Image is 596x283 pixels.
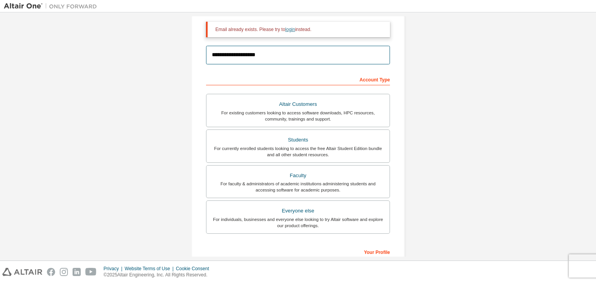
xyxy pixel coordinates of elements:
div: Your Profile [206,245,390,258]
div: For currently enrolled students looking to access the free Altair Student Edition bundle and all ... [211,145,385,158]
div: Everyone else [211,205,385,216]
img: facebook.svg [47,268,55,276]
div: Email already exists. Please try to instead. [215,26,384,33]
div: Cookie Consent [176,266,213,272]
div: For individuals, businesses and everyone else looking to try Altair software and explore our prod... [211,216,385,229]
p: © 2025 Altair Engineering, Inc. All Rights Reserved. [104,272,214,278]
div: Altair Customers [211,99,385,110]
img: linkedin.svg [73,268,81,276]
img: instagram.svg [60,268,68,276]
img: youtube.svg [85,268,97,276]
div: For faculty & administrators of academic institutions administering students and accessing softwa... [211,181,385,193]
div: Privacy [104,266,125,272]
div: For existing customers looking to access software downloads, HPC resources, community, trainings ... [211,110,385,122]
img: altair_logo.svg [2,268,42,276]
img: Altair One [4,2,101,10]
a: login [285,27,295,32]
div: Students [211,135,385,145]
div: Faculty [211,170,385,181]
div: Account Type [206,73,390,85]
div: Website Terms of Use [125,266,176,272]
